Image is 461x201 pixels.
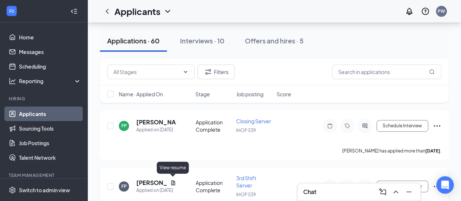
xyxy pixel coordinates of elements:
[19,121,81,136] a: Sourcing Tools
[163,7,172,16] svg: ChevronDown
[19,45,81,59] a: Messages
[433,182,441,191] svg: Ellipses
[196,179,232,194] div: Application Complete
[9,77,16,85] svg: Analysis
[405,188,413,196] svg: Minimize
[136,126,176,134] div: Applied on [DATE]
[183,69,188,75] svg: ChevronDown
[342,148,441,154] p: [PERSON_NAME] has applied more than .
[136,179,167,187] h5: [PERSON_NAME]
[8,7,15,15] svg: WorkstreamLogo
[343,123,352,129] svg: Tag
[19,186,70,194] div: Switch to admin view
[433,121,441,130] svg: Ellipses
[107,36,160,45] div: Applications · 60
[376,120,428,132] button: Schedule Interview
[180,36,224,45] div: Interviews · 10
[121,183,127,189] div: FP
[236,192,256,197] span: IHOP 539
[236,128,256,133] span: IHOP 539
[136,187,176,194] div: Applied on [DATE]
[236,90,263,98] span: Job posting
[429,69,435,75] svg: MagnifyingGlass
[19,30,81,45] a: Home
[195,90,210,98] span: Stage
[245,36,304,45] div: Offers and hires · 5
[157,162,189,174] div: View resume
[236,175,256,189] span: 3rd Shift Server
[170,180,176,186] svg: Document
[19,136,81,150] a: Job Postings
[405,7,414,16] svg: Notifications
[438,8,445,14] div: PW
[403,186,415,198] button: Minimize
[277,90,291,98] span: Score
[9,172,80,178] div: Team Management
[19,107,81,121] a: Applicants
[376,181,428,192] button: Schedule Interview
[391,188,400,196] svg: ChevronUp
[332,65,441,79] input: Search in applications
[436,176,454,194] div: Open Intercom Messenger
[119,90,163,98] span: Name · Applied On
[9,186,16,194] svg: Settings
[19,150,81,165] a: Talent Network
[303,188,316,196] h3: Chat
[325,123,334,129] svg: Note
[196,119,232,133] div: Application Complete
[425,148,440,154] b: [DATE]
[121,123,127,129] div: FP
[19,59,81,74] a: Scheduling
[103,7,112,16] svg: ChevronLeft
[236,118,271,124] span: Closing Server
[378,188,387,196] svg: ComposeMessage
[421,7,430,16] svg: QuestionInfo
[19,77,82,85] div: Reporting
[70,8,78,15] svg: Collapse
[204,67,212,76] svg: Filter
[113,68,180,76] input: All Stages
[136,118,176,126] h5: [PERSON_NAME]
[9,96,80,102] div: Hiring
[114,5,160,18] h1: Applicants
[377,186,388,198] button: ComposeMessage
[360,123,369,129] svg: ActiveChat
[198,65,235,79] button: Filter Filters
[390,186,402,198] button: ChevronUp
